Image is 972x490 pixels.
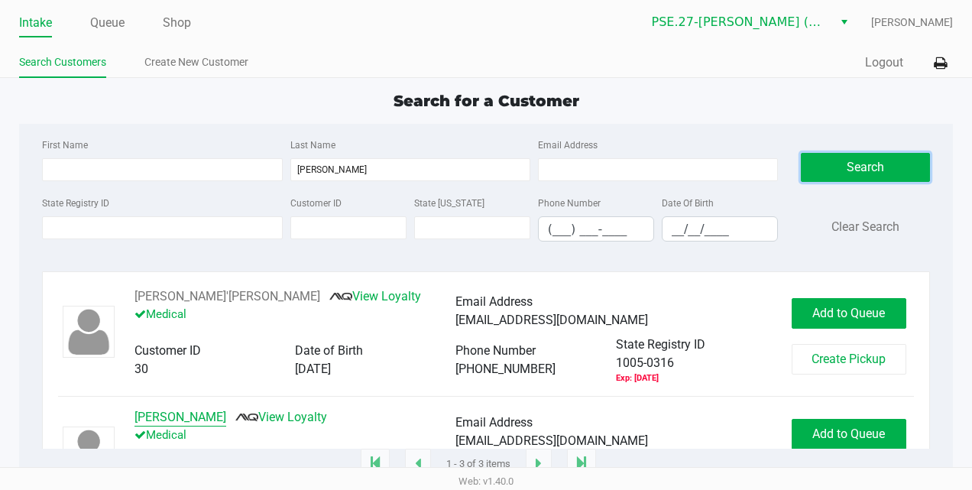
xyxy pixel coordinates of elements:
input: Format: (999) 999-9999 [539,217,653,241]
button: Clear Search [831,218,899,236]
span: Search for a Customer [394,92,579,110]
button: Add to Queue [792,419,906,449]
label: Last Name [290,138,335,152]
button: Add to Queue [792,298,906,329]
span: Email Address [455,294,533,309]
input: Format: MM/DD/YYYY [663,217,777,241]
app-submit-button: Next [526,449,552,479]
button: Search [801,153,930,182]
span: Date of Birth [295,343,363,358]
a: View Loyalty [329,289,421,303]
span: Add to Queue [812,306,885,320]
button: See customer info [134,287,320,306]
span: Customer ID [134,343,201,358]
p: Medical [134,427,455,444]
span: [PERSON_NAME] [871,15,953,31]
span: 30 [134,362,148,376]
span: [PHONE_NUMBER] [455,362,556,376]
label: State [US_STATE] [414,196,484,210]
app-submit-button: Move to last page [567,449,596,479]
span: State Registry ID [616,337,705,352]
label: Date Of Birth [662,196,714,210]
kendo-maskedtextbox: Format: (999) 999-9999 [538,216,654,242]
a: Queue [90,12,125,34]
a: Intake [19,12,52,34]
button: Create Pickup [792,344,906,375]
a: Shop [163,12,191,34]
button: See customer info [134,408,226,427]
span: PSE.27-[PERSON_NAME] (HGA Non-DEA) [652,13,824,31]
label: Email Address [538,138,598,152]
label: Customer ID [290,196,342,210]
a: Create New Customer [144,53,248,72]
app-submit-button: Move to first page [361,449,390,479]
span: [EMAIL_ADDRESS][DOMAIN_NAME] [455,313,648,327]
kendo-maskedtextbox: Format: MM/DD/YYYY [662,216,778,242]
span: [EMAIL_ADDRESS][DOMAIN_NAME] [455,433,648,448]
span: 1 - 3 of 3 items [446,456,510,472]
app-submit-button: Previous [405,449,431,479]
a: Search Customers [19,53,106,72]
span: Web: v1.40.0 [458,475,514,487]
button: Select [833,8,855,36]
span: Phone Number [455,343,536,358]
a: View Loyalty [235,410,327,424]
label: State Registry ID [42,196,109,210]
span: [DATE] [295,362,331,376]
span: Add to Queue [812,427,885,441]
span: Create Pickup [812,352,886,366]
div: Medical card expired [616,372,659,385]
span: 1005-0316 [616,354,674,372]
label: Phone Number [538,196,601,210]
label: First Name [42,138,88,152]
p: Medical [134,306,455,323]
button: Logout [865,54,903,72]
span: Email Address [455,415,533,430]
